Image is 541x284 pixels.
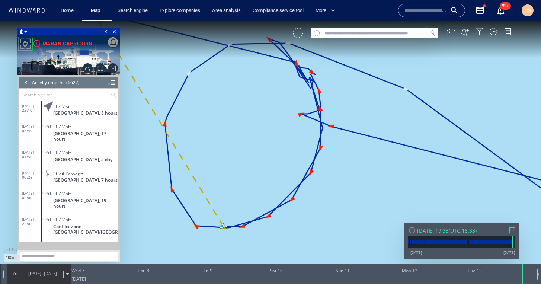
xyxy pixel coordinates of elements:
[71,243,84,255] div: Wed 7
[22,150,42,159] span: [DATE] 00:25
[4,233,34,241] div: 100m
[53,136,112,141] span: [GEOGRAPHIC_DATA], a day
[450,206,475,213] span: UTC 18:33
[22,165,118,191] dl: [DATE] 03:00EEZ Visit[GEOGRAPHIC_DATA], 19 hours
[53,177,118,188] span: [GEOGRAPHIC_DATA], 19 hours
[410,229,422,234] div: [DATE]
[85,4,109,17] button: Map
[53,150,83,155] span: Strait Passage
[53,129,71,135] span: EEZ Visit
[22,124,118,144] dl: [DATE] 01:56EEZ Visit[GEOGRAPHIC_DATA], a day
[449,206,450,213] span: (
[22,103,42,112] span: [DATE] 07:49
[17,7,120,241] div: MARAN CAPRICORNActivity timeline(6622)Search or filter
[468,243,482,255] div: Tue 13
[53,89,118,95] span: [GEOGRAPHIC_DATA], 8 hours
[115,4,151,17] a: Search engine
[53,156,118,162] span: [GEOGRAPHIC_DATA], 7 hours
[475,206,477,213] span: )
[503,229,515,234] div: [DATE]
[408,206,515,213] div: [DATE] 19:33(UTC 18:33)
[157,4,203,17] a: Explore companies
[53,196,71,202] span: EEZ Visit
[490,7,497,15] div: Map Display
[8,243,71,262] div: 7d[DATE] -[DATE]
[66,56,80,67] div: (6622)
[270,243,283,255] div: Sat 10
[22,170,42,179] span: [DATE] 03:00
[22,144,118,165] dl: [DATE] 00:25Strait Passage[GEOGRAPHIC_DATA], 7 hours
[53,110,118,121] span: [GEOGRAPHIC_DATA], 17 hours
[509,251,535,278] iframe: Chat
[33,19,40,26] div: High risk
[447,7,455,15] div: Map Tools
[461,7,469,15] button: Create an AOI.
[293,7,303,17] div: Click to show unselected vessels
[28,250,44,255] span: [DATE] -
[22,196,42,205] span: [DATE] 22:02
[53,203,194,214] span: Conflict zone [GEOGRAPHIC_DATA]/[GEOGRAPHIC_DATA]/[GEOGRAPHIC_DATA]
[3,225,55,232] div: [GEOGRAPHIC_DATA]
[32,56,65,67] div: Activity timeline
[10,249,20,256] span: Path Length
[496,6,505,15] button: 99+
[53,103,71,109] span: EEZ Visit
[88,4,106,17] a: Map
[22,77,118,98] dl: [DATE] 23:10EEZ Visit[GEOGRAPHIC_DATA], 8 hours
[500,2,511,10] span: 99+
[316,6,335,15] span: More
[250,4,307,17] a: Compliance service tool
[336,243,350,255] div: Sun 11
[53,170,71,176] span: EEZ Visit
[44,250,57,255] span: [DATE]
[58,4,77,17] a: Home
[417,206,449,213] div: [DATE] 19:33
[520,3,535,18] button: CS
[496,6,505,15] div: Notification center
[525,7,531,13] span: CS
[22,191,118,217] dl: [DATE] 22:02EEZ VisitConflict zone [GEOGRAPHIC_DATA]/[GEOGRAPHIC_DATA]/[GEOGRAPHIC_DATA]
[204,243,212,255] div: Fri 9
[402,243,417,255] div: Mon 12
[22,129,42,138] span: [DATE] 01:56
[476,7,483,15] div: Filter
[522,243,530,263] div: Time: Tue May 13 2025 19:33:18 GMT+0100 (British Summer Time)
[209,4,244,17] a: Area analysis
[55,4,79,17] button: Home
[495,4,507,16] a: 99+
[53,83,71,88] span: EEZ Visit
[22,98,118,124] dl: [DATE] 07:49EEZ Visit[GEOGRAPHIC_DATA], 17 hours
[313,4,342,17] button: More
[22,83,42,92] span: [DATE] 23:10
[33,18,92,27] a: MARAN CAPRICORN
[71,255,86,263] div: [DATE]
[42,18,92,27] div: MARAN CAPRICORN
[138,243,149,255] div: Thu 8
[408,205,416,213] div: Reset Time
[504,7,511,15] div: Legend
